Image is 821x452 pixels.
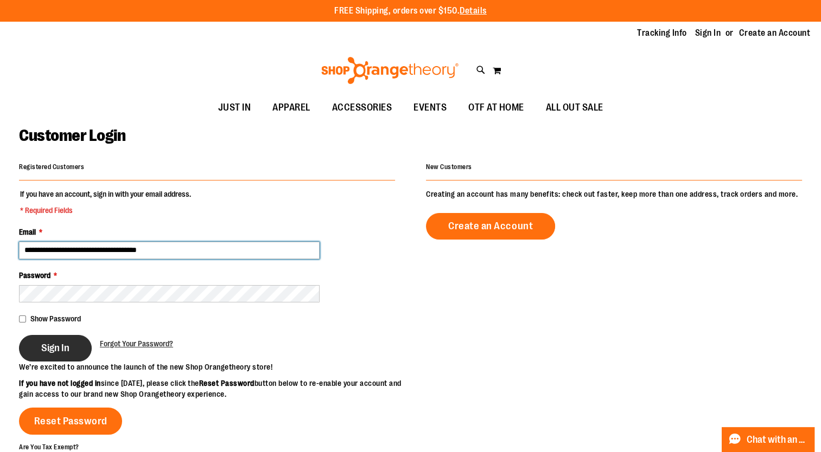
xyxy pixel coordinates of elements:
legend: If you have an account, sign in with your email address. [19,189,192,216]
strong: Are You Tax Exempt? [19,443,79,450]
span: ALL OUT SALE [546,95,603,120]
button: Chat with an Expert [722,427,815,452]
p: since [DATE], please click the button below to re-enable your account and gain access to our bran... [19,378,411,399]
a: Details [460,6,487,16]
strong: New Customers [426,163,472,171]
img: Shop Orangetheory [320,57,460,84]
span: Password [19,271,50,280]
span: Email [19,228,36,236]
span: Chat with an Expert [747,435,808,445]
button: Sign In [19,335,92,361]
span: Forgot Your Password? [100,339,173,348]
a: Create an Account [739,27,811,39]
span: Sign In [41,342,69,354]
strong: If you have not logged in [19,379,101,388]
a: Tracking Info [637,27,687,39]
span: JUST IN [218,95,251,120]
a: Sign In [695,27,721,39]
span: Customer Login [19,126,125,145]
span: Create an Account [448,220,533,232]
a: Create an Account [426,213,555,240]
span: ACCESSORIES [332,95,392,120]
span: OTF AT HOME [468,95,524,120]
span: EVENTS [413,95,447,120]
span: Reset Password [34,415,107,427]
span: APPAREL [272,95,310,120]
a: Reset Password [19,408,122,435]
strong: Registered Customers [19,163,84,171]
a: Forgot Your Password? [100,338,173,349]
p: Creating an account has many benefits: check out faster, keep more than one address, track orders... [426,189,802,199]
span: Show Password [30,314,81,323]
span: * Required Fields [20,205,191,216]
p: FREE Shipping, orders over $150. [334,5,487,17]
p: We’re excited to announce the launch of the new Shop Orangetheory store! [19,361,411,372]
strong: Reset Password [199,379,254,388]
